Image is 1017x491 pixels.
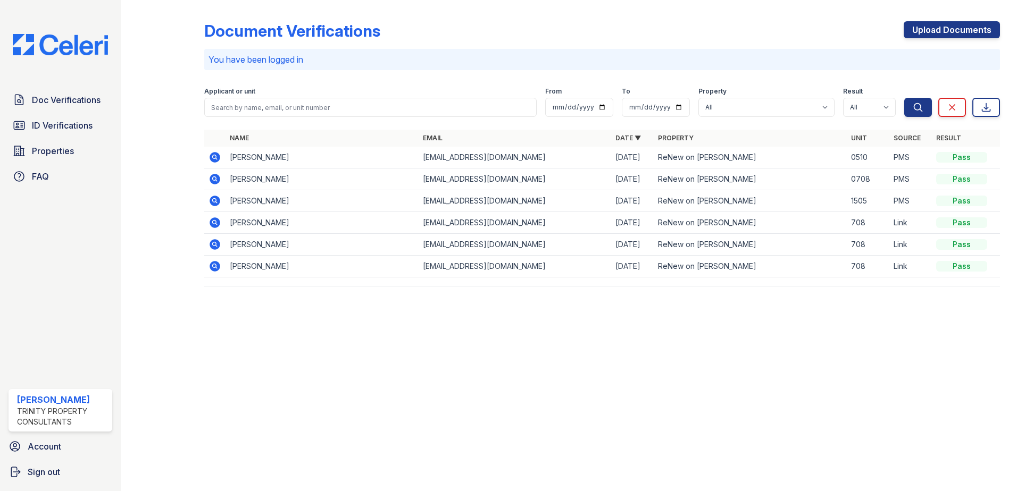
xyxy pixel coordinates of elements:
[9,115,112,136] a: ID Verifications
[611,256,654,277] td: [DATE]
[936,152,987,163] div: Pass
[9,166,112,187] a: FAQ
[847,212,889,234] td: 708
[622,87,630,96] label: To
[889,147,932,168] td: PMS
[698,87,727,96] label: Property
[654,190,847,212] td: ReNew on [PERSON_NAME]
[889,212,932,234] td: Link
[851,134,867,142] a: Unit
[204,98,537,117] input: Search by name, email, or unit number
[32,119,93,132] span: ID Verifications
[889,256,932,277] td: Link
[847,256,889,277] td: 708
[654,256,847,277] td: ReNew on [PERSON_NAME]
[419,190,612,212] td: [EMAIL_ADDRESS][DOMAIN_NAME]
[423,134,443,142] a: Email
[28,440,61,453] span: Account
[204,21,380,40] div: Document Verifications
[17,393,108,406] div: [PERSON_NAME]
[889,190,932,212] td: PMS
[419,256,612,277] td: [EMAIL_ADDRESS][DOMAIN_NAME]
[32,145,74,157] span: Properties
[419,234,612,256] td: [EMAIL_ADDRESS][DOMAIN_NAME]
[654,234,847,256] td: ReNew on [PERSON_NAME]
[654,147,847,168] td: ReNew on [PERSON_NAME]
[936,239,987,250] div: Pass
[32,94,101,106] span: Doc Verifications
[230,134,249,142] a: Name
[419,212,612,234] td: [EMAIL_ADDRESS][DOMAIN_NAME]
[419,168,612,190] td: [EMAIL_ADDRESS][DOMAIN_NAME]
[226,168,419,190] td: [PERSON_NAME]
[889,234,932,256] td: Link
[4,34,116,55] img: CE_Logo_Blue-a8612792a0a2168367f1c8372b55b34899dd931a85d93a1a3d3e32e68fde9ad4.png
[843,87,863,96] label: Result
[847,147,889,168] td: 0510
[9,89,112,111] a: Doc Verifications
[226,256,419,277] td: [PERSON_NAME]
[17,406,108,427] div: Trinity Property Consultants
[847,190,889,212] td: 1505
[28,465,60,478] span: Sign out
[847,168,889,190] td: 0708
[226,147,419,168] td: [PERSON_NAME]
[226,234,419,256] td: [PERSON_NAME]
[611,234,654,256] td: [DATE]
[4,436,116,457] a: Account
[889,168,932,190] td: PMS
[611,212,654,234] td: [DATE]
[545,87,562,96] label: From
[936,217,987,228] div: Pass
[226,212,419,234] td: [PERSON_NAME]
[894,134,921,142] a: Source
[847,234,889,256] td: 708
[936,134,961,142] a: Result
[611,168,654,190] td: [DATE]
[204,87,255,96] label: Applicant or unit
[904,21,1000,38] a: Upload Documents
[654,212,847,234] td: ReNew on [PERSON_NAME]
[226,190,419,212] td: [PERSON_NAME]
[615,134,641,142] a: Date ▼
[611,190,654,212] td: [DATE]
[936,261,987,272] div: Pass
[4,461,116,482] a: Sign out
[209,53,996,66] p: You have been logged in
[936,196,987,206] div: Pass
[32,170,49,183] span: FAQ
[654,168,847,190] td: ReNew on [PERSON_NAME]
[419,147,612,168] td: [EMAIL_ADDRESS][DOMAIN_NAME]
[936,174,987,184] div: Pass
[611,147,654,168] td: [DATE]
[658,134,694,142] a: Property
[9,140,112,162] a: Properties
